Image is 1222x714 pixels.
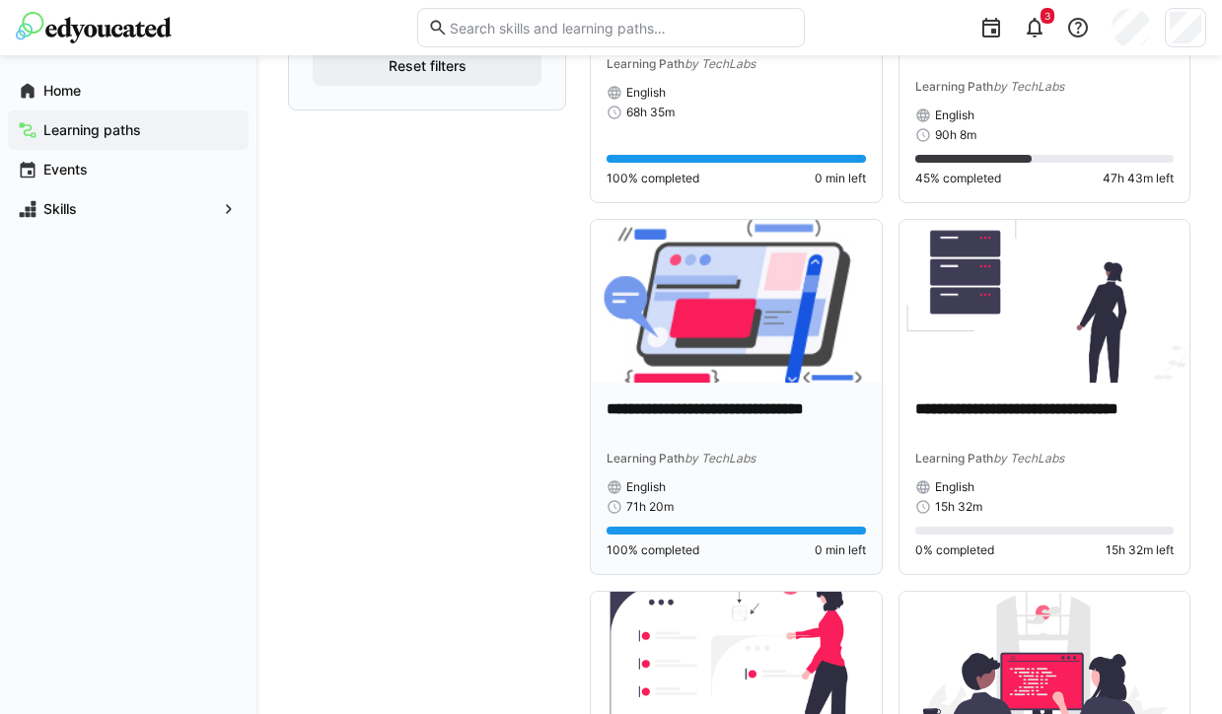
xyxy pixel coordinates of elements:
span: 0 min left [815,542,866,558]
span: English [626,479,666,495]
span: Learning Path [915,79,993,94]
span: 68h 35m [626,105,675,120]
span: 71h 20m [626,499,674,515]
img: image [899,220,1190,384]
span: 47h 43m left [1103,171,1174,186]
span: 15h 32m [935,499,982,515]
span: 0% completed [915,542,994,558]
span: 100% completed [607,171,699,186]
span: 15h 32m left [1106,542,1174,558]
span: Learning Path [915,451,993,465]
span: Reset filters [386,56,469,76]
span: Learning Path [607,56,684,71]
input: Search skills and learning paths… [448,19,794,36]
span: 0 min left [815,171,866,186]
span: by TechLabs [684,451,755,465]
span: by TechLabs [993,451,1064,465]
span: 100% completed [607,542,699,558]
button: Reset filters [313,46,541,86]
span: English [935,479,974,495]
span: English [935,107,974,123]
span: by TechLabs [993,79,1064,94]
span: 45% completed [915,171,1001,186]
span: English [626,85,666,101]
span: by TechLabs [684,56,755,71]
span: Learning Path [607,451,684,465]
span: 90h 8m [935,127,976,143]
span: 3 [1044,10,1050,22]
img: image [591,220,882,384]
